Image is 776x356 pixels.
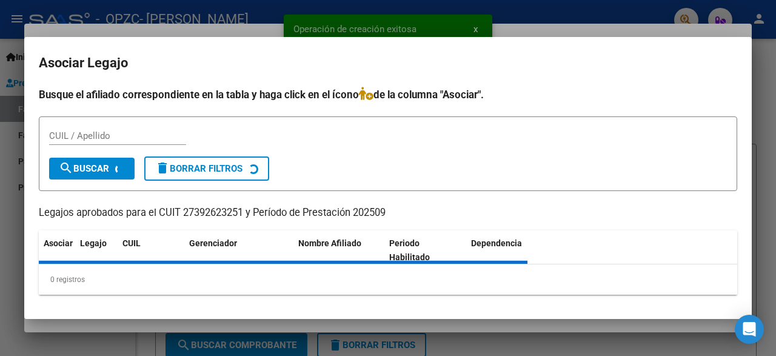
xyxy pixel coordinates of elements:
button: Buscar [49,158,135,180]
div: Open Intercom Messenger [735,315,764,344]
div: 0 registros [39,264,737,295]
datatable-header-cell: Dependencia [466,230,557,270]
datatable-header-cell: Asociar [39,230,75,270]
button: Borrar Filtros [144,156,269,181]
h2: Asociar Legajo [39,52,737,75]
span: Gerenciador [189,238,237,248]
span: Nombre Afiliado [298,238,361,248]
span: Legajo [80,238,107,248]
datatable-header-cell: Legajo [75,230,118,270]
datatable-header-cell: CUIL [118,230,184,270]
span: Borrar Filtros [155,163,242,174]
mat-icon: search [59,161,73,175]
datatable-header-cell: Nombre Afiliado [293,230,384,270]
datatable-header-cell: Gerenciador [184,230,293,270]
span: Periodo Habilitado [389,238,430,262]
span: Buscar [59,163,109,174]
span: Asociar [44,238,73,248]
span: Dependencia [471,238,522,248]
span: CUIL [122,238,141,248]
h4: Busque el afiliado correspondiente en la tabla y haga click en el ícono de la columna "Asociar". [39,87,737,102]
mat-icon: delete [155,161,170,175]
p: Legajos aprobados para el CUIT 27392623251 y Período de Prestación 202509 [39,206,737,221]
datatable-header-cell: Periodo Habilitado [384,230,466,270]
